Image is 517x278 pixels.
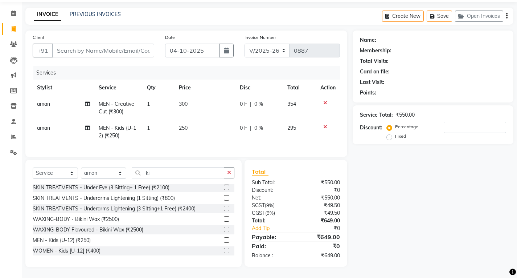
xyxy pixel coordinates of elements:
[296,186,345,194] div: ₹0
[33,237,91,244] div: MEN - Kids (U-12) (₹250)
[33,205,196,213] div: SKIN TREATMENTS - Underarms Lightening (3 Sitting+1 Free) (₹2400)
[34,8,61,21] a: INVOICE
[267,210,274,216] span: 9%
[254,124,263,132] span: 0 %
[33,44,53,57] button: +91
[250,124,251,132] span: |
[33,66,345,80] div: Services
[360,78,384,86] div: Last Visit:
[382,11,424,22] button: Create New
[254,100,263,108] span: 0 %
[132,167,224,178] input: Search or Scan
[94,80,143,96] th: Service
[252,202,265,209] span: SGST
[33,215,119,223] div: WAXING-BODY - Bikini Wax (₹2500)
[395,124,418,130] label: Percentage
[246,194,296,202] div: Net:
[246,233,296,241] div: Payable:
[455,11,503,22] button: Open Invoices
[165,34,175,41] label: Date
[360,124,382,132] div: Discount:
[147,125,150,131] span: 1
[246,209,296,217] div: ( )
[246,202,296,209] div: ( )
[304,225,345,232] div: ₹0
[246,186,296,194] div: Discount:
[246,252,296,259] div: Balance :
[316,80,340,96] th: Action
[287,101,296,107] span: 354
[396,111,415,119] div: ₹550.00
[246,225,304,232] a: Add Tip
[296,209,345,217] div: ₹49.50
[33,226,143,234] div: WAXING-BODY Flavoured - Bikini Wax (₹2500)
[33,184,169,192] div: SKIN TREATMENTS - Under Eye (3 Sitting+ 1 Free) (₹2100)
[250,100,251,108] span: |
[99,101,134,115] span: MEN - Creative Cut (₹300)
[296,179,345,186] div: ₹550.00
[179,101,188,107] span: 300
[143,80,175,96] th: Qty
[175,80,235,96] th: Price
[33,194,175,202] div: SKIN TREATMENTS - Underarms Lightening (1 Sitting) (₹800)
[37,125,50,131] span: aman
[360,57,389,65] div: Total Visits:
[296,233,345,241] div: ₹649.00
[296,252,345,259] div: ₹649.00
[33,247,100,255] div: WOMEN - Kids [U-12] (₹400)
[246,179,296,186] div: Sub Total:
[240,124,247,132] span: 0 F
[360,89,376,97] div: Points:
[360,47,391,55] div: Membership:
[99,125,136,139] span: MEN - Kids (U-12) (₹250)
[235,80,283,96] th: Disc
[266,202,273,208] span: 9%
[296,194,345,202] div: ₹550.00
[427,11,452,22] button: Save
[70,11,121,17] a: PREVIOUS INVOICES
[252,168,268,176] span: Total
[287,125,296,131] span: 295
[37,101,50,107] span: aman
[360,36,376,44] div: Name:
[360,68,390,76] div: Card on file:
[179,125,188,131] span: 250
[395,133,406,140] label: Fixed
[296,202,345,209] div: ₹49.50
[52,44,154,57] input: Search by Name/Mobile/Email/Code
[296,217,345,225] div: ₹649.00
[245,34,276,41] label: Invoice Number
[33,34,44,41] label: Client
[246,217,296,225] div: Total:
[246,242,296,250] div: Paid:
[33,80,94,96] th: Stylist
[360,111,393,119] div: Service Total:
[147,101,150,107] span: 1
[240,100,247,108] span: 0 F
[252,210,265,216] span: CGST
[283,80,316,96] th: Total
[296,242,345,250] div: ₹0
